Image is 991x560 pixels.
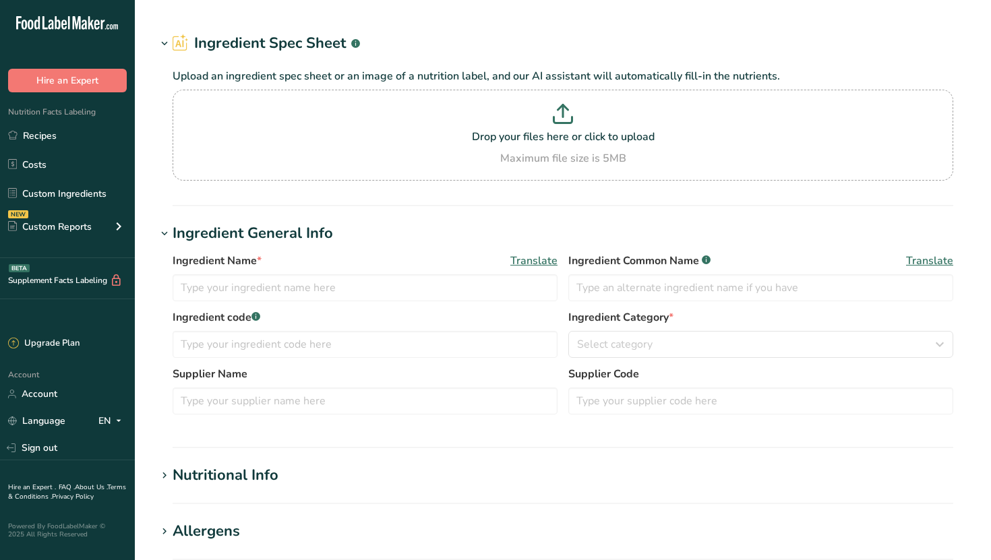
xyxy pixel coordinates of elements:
[176,150,950,166] div: Maximum file size is 5MB
[173,331,558,358] input: Type your ingredient code here
[568,274,953,301] input: Type an alternate ingredient name if you have
[59,483,75,492] a: FAQ .
[173,464,278,487] div: Nutritional Info
[8,522,127,538] div: Powered By FoodLabelMaker © 2025 All Rights Reserved
[173,520,240,542] div: Allergens
[8,409,65,433] a: Language
[8,69,127,92] button: Hire an Expert
[568,309,953,325] label: Ingredient Category
[8,483,126,501] a: Terms & Conditions .
[173,32,360,55] h2: Ingredient Spec Sheet
[568,366,953,382] label: Supplier Code
[98,413,127,429] div: EN
[173,253,262,269] span: Ingredient Name
[568,331,953,358] button: Select category
[568,387,953,414] input: Type your supplier code here
[75,483,107,492] a: About Us .
[173,68,953,84] p: Upload an ingredient spec sheet or an image of a nutrition label, and our AI assistant will autom...
[9,264,30,272] div: BETA
[173,387,558,414] input: Type your supplier name here
[577,336,653,352] span: Select category
[906,253,953,269] span: Translate
[568,253,711,269] span: Ingredient Common Name
[173,366,558,382] label: Supplier Name
[173,274,558,301] input: Type your ingredient name here
[8,210,28,218] div: NEW
[510,253,558,269] span: Translate
[173,222,333,245] div: Ingredient General Info
[8,483,56,492] a: Hire an Expert .
[52,492,94,501] a: Privacy Policy
[176,129,950,145] p: Drop your files here or click to upload
[8,220,92,234] div: Custom Reports
[173,309,558,325] label: Ingredient code
[8,337,80,350] div: Upgrade Plan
